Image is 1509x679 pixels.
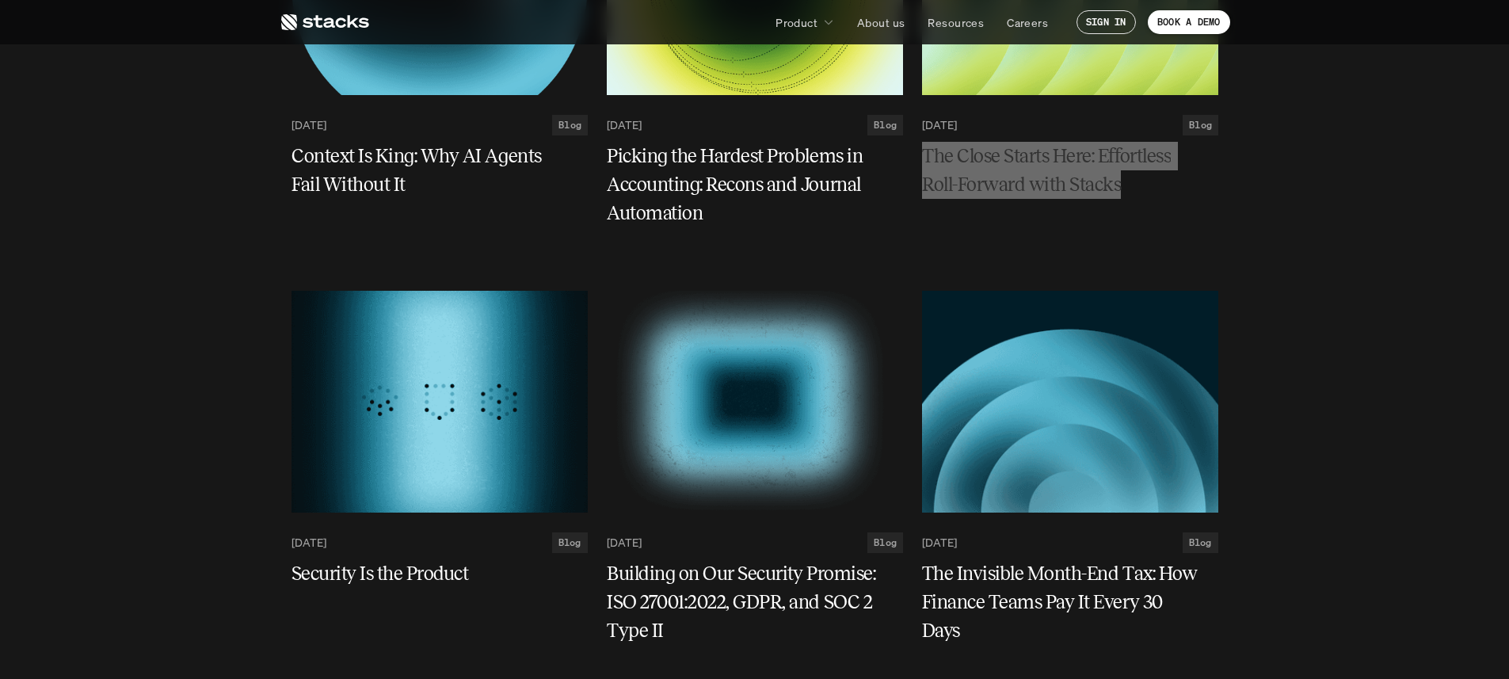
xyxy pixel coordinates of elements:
a: [DATE]Blog [607,532,903,553]
h5: The Invisible Month-End Tax: How Finance Teams Pay It Every 30 Days [922,559,1199,645]
p: [DATE] [922,536,957,550]
a: The Close Starts Here: Effortless Roll-Forward with Stacks [922,142,1218,199]
a: [DATE]Blog [922,532,1218,553]
p: [DATE] [607,118,642,132]
h5: Context Is King: Why AI Agents Fail Without It [292,142,569,199]
h2: Blog [558,537,581,548]
p: SIGN IN [1086,17,1126,28]
p: [DATE] [922,118,957,132]
a: Careers [997,8,1057,36]
a: About us [848,8,914,36]
h5: Picking the Hardest Problems in Accounting: Recons and Journal Automation [607,142,884,227]
a: [DATE]Blog [292,115,588,135]
a: Picking the Hardest Problems in Accounting: Recons and Journal Automation [607,142,903,227]
a: [DATE]Blog [922,115,1218,135]
h5: Building on Our Security Promise: ISO 27001:2022, GDPR, and SOC 2 Type II [607,559,884,645]
a: [DATE]Blog [607,115,903,135]
p: Careers [1007,14,1048,31]
a: Resources [918,8,993,36]
a: Security Is the Product [292,559,588,588]
a: [DATE]Blog [292,532,588,553]
a: The Invisible Month-End Tax: How Finance Teams Pay It Every 30 Days [922,559,1218,645]
p: [DATE] [607,536,642,550]
h2: Blog [558,120,581,131]
a: SIGN IN [1076,10,1136,34]
p: BOOK A DEMO [1157,17,1221,28]
h5: The Close Starts Here: Effortless Roll-Forward with Stacks [922,142,1199,199]
h2: Blog [874,537,897,548]
h5: Security Is the Product [292,559,569,588]
h2: Blog [1189,120,1212,131]
p: Resources [928,14,984,31]
a: Context Is King: Why AI Agents Fail Without It [292,142,588,199]
p: [DATE] [292,536,326,550]
p: Product [775,14,817,31]
a: Building on Our Security Promise: ISO 27001:2022, GDPR, and SOC 2 Type II [607,559,903,645]
p: About us [857,14,905,31]
p: [DATE] [292,118,326,132]
h2: Blog [1189,537,1212,548]
h2: Blog [874,120,897,131]
a: Privacy Policy [238,71,306,84]
a: BOOK A DEMO [1148,10,1230,34]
